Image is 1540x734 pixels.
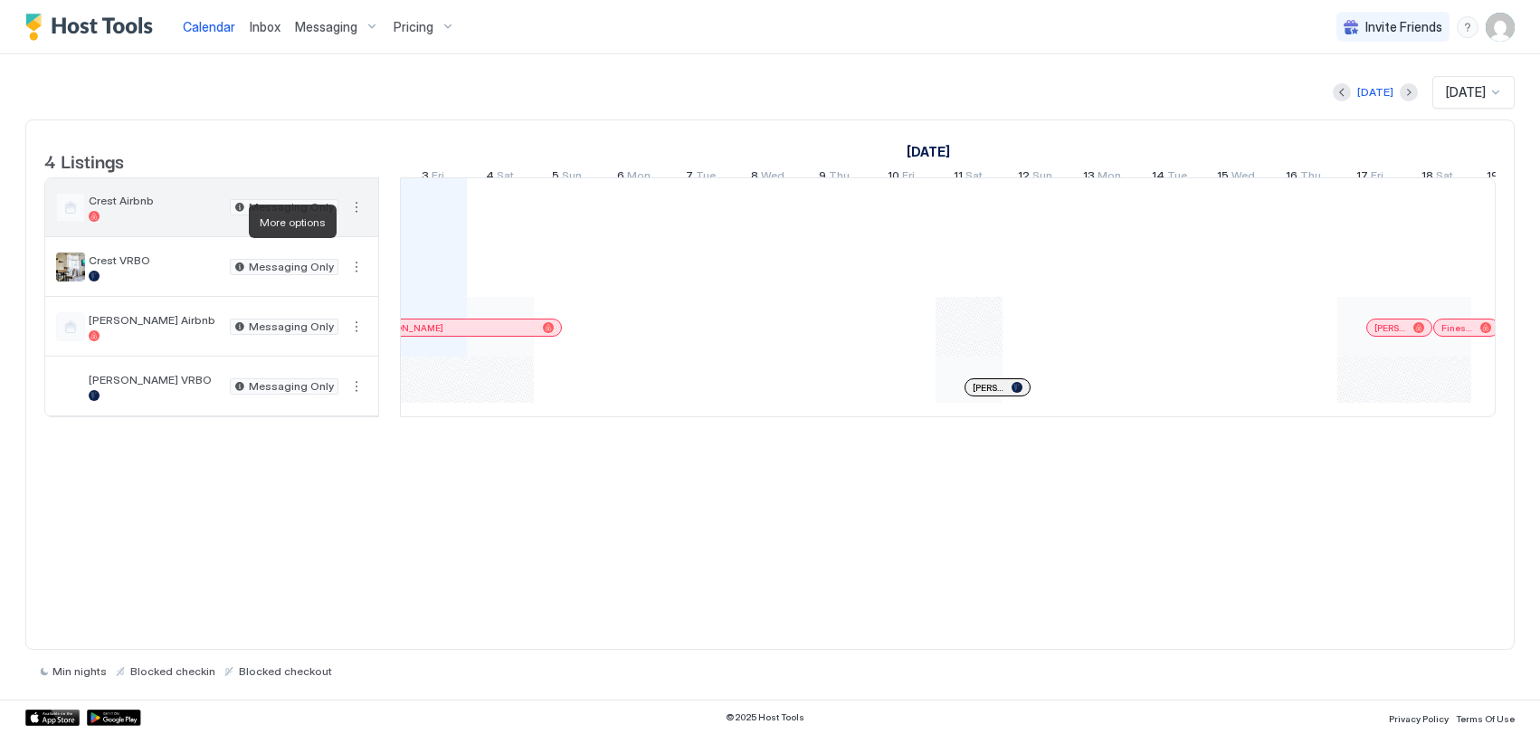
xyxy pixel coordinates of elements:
[1482,165,1526,191] a: October 19, 2025
[888,168,899,187] span: 10
[1365,19,1442,35] span: Invite Friends
[486,168,494,187] span: 4
[87,710,141,726] a: Google Play Store
[613,165,655,191] a: October 6, 2025
[417,165,449,191] a: October 3, 2025
[89,373,223,386] span: [PERSON_NAME] VRBO
[726,711,804,723] span: © 2025 Host Tools
[902,168,915,187] span: Fri
[1389,708,1449,727] a: Privacy Policy
[547,165,586,191] a: October 5, 2025
[1018,168,1030,187] span: 12
[346,376,367,397] div: menu
[1352,165,1388,191] a: October 17, 2025
[183,19,235,34] span: Calendar
[552,168,559,187] span: 5
[394,19,433,35] span: Pricing
[56,372,85,401] div: listing image
[1032,168,1052,187] span: Sun
[1013,165,1057,191] a: October 12, 2025
[18,672,62,716] iframe: Intercom live chat
[562,168,582,187] span: Sun
[1374,322,1406,334] span: [PERSON_NAME]
[346,316,367,338] div: menu
[250,19,280,34] span: Inbox
[1389,713,1449,724] span: Privacy Policy
[295,19,357,35] span: Messaging
[965,168,983,187] span: Sat
[1281,165,1326,191] a: October 16, 2025
[481,165,518,191] a: October 4, 2025
[260,215,326,229] span: More options
[1212,165,1260,191] a: October 15, 2025
[346,196,367,218] div: menu
[239,664,332,678] span: Blocked checkout
[1147,165,1192,191] a: October 14, 2025
[1098,168,1121,187] span: Mon
[250,17,280,36] a: Inbox
[1486,13,1515,42] div: User profile
[44,147,124,174] span: 4 Listings
[1421,168,1433,187] span: 18
[761,168,784,187] span: Wed
[883,165,919,191] a: October 10, 2025
[183,17,235,36] a: Calendar
[1417,165,1458,191] a: October 18, 2025
[25,14,161,41] a: Host Tools Logo
[1456,708,1515,727] a: Terms Of Use
[346,376,367,397] button: More options
[346,256,367,278] div: menu
[617,168,624,187] span: 6
[1441,322,1473,334] span: Finesse [PERSON_NAME]
[346,196,367,218] button: More options
[89,313,223,327] span: [PERSON_NAME] Airbnb
[346,256,367,278] button: More options
[130,664,215,678] span: Blocked checkin
[949,165,987,191] a: October 11, 2025
[1167,168,1187,187] span: Tue
[1487,168,1498,187] span: 19
[954,168,963,187] span: 11
[1357,84,1393,100] div: [DATE]
[370,322,443,334] span: [PERSON_NAME]
[696,168,716,187] span: Tue
[1333,83,1351,101] button: Previous month
[422,168,429,187] span: 3
[1231,168,1255,187] span: Wed
[1079,165,1126,191] a: October 13, 2025
[1356,168,1368,187] span: 17
[1300,168,1321,187] span: Thu
[829,168,850,187] span: Thu
[681,165,720,191] a: October 7, 2025
[1355,81,1396,103] button: [DATE]
[746,165,789,191] a: October 8, 2025
[686,168,693,187] span: 7
[1083,168,1095,187] span: 13
[89,253,223,267] span: Crest VRBO
[819,168,826,187] span: 9
[1286,168,1298,187] span: 16
[1371,168,1383,187] span: Fri
[89,194,223,207] span: Crest Airbnb
[751,168,758,187] span: 8
[973,382,1004,394] span: [PERSON_NAME]
[52,664,107,678] span: Min nights
[1456,713,1515,724] span: Terms Of Use
[25,710,80,726] a: App Store
[627,168,651,187] span: Mon
[814,165,854,191] a: October 9, 2025
[56,253,85,281] div: listing image
[1152,168,1165,187] span: 14
[902,138,955,165] a: October 1, 2025
[1436,168,1453,187] span: Sat
[432,168,444,187] span: Fri
[1217,168,1229,187] span: 15
[1446,84,1486,100] span: [DATE]
[1457,16,1478,38] div: menu
[1400,83,1418,101] button: Next month
[346,316,367,338] button: More options
[497,168,514,187] span: Sat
